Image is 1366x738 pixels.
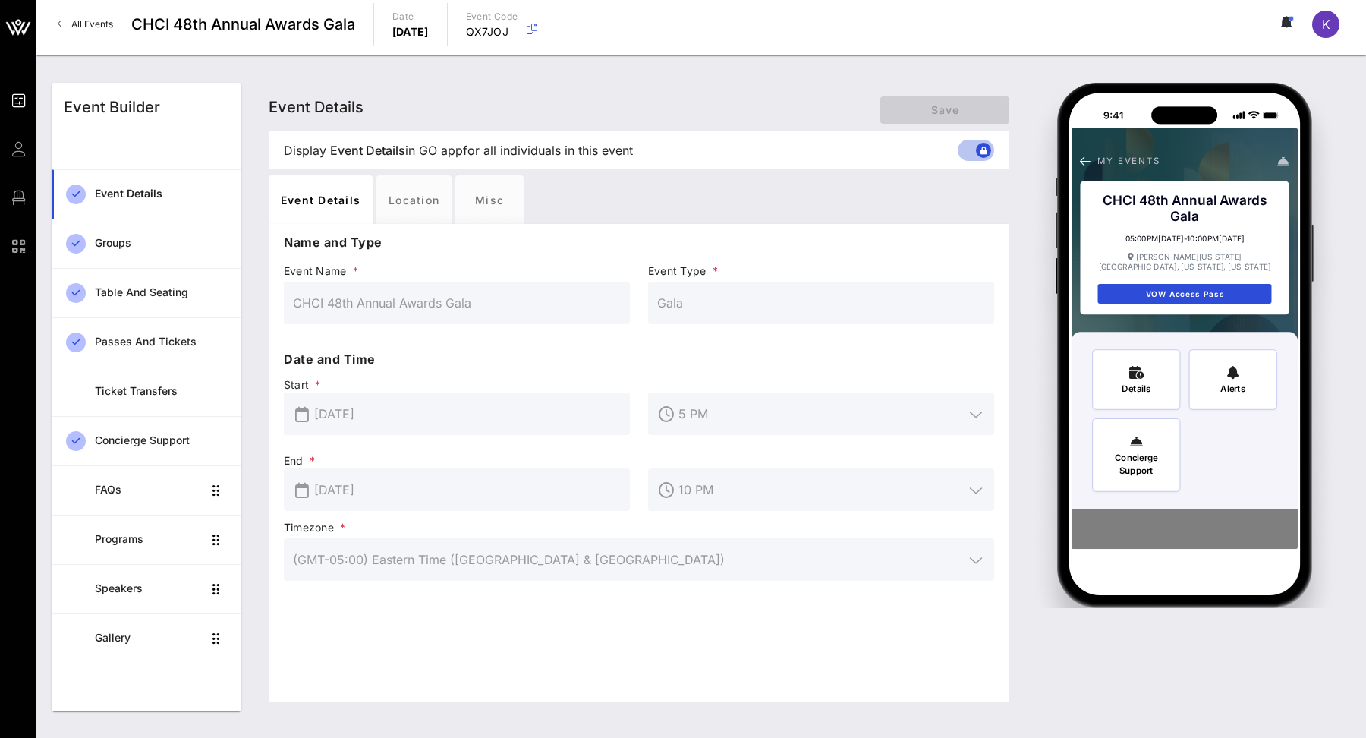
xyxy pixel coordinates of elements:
div: Location [376,175,452,224]
span: End [284,453,630,468]
input: Start Time [678,402,964,426]
p: Date [392,9,429,24]
a: Speakers [52,564,241,613]
div: Speakers [95,582,202,595]
input: End Date [314,478,621,502]
span: Start [284,377,630,393]
span: Display in GO app [284,141,633,159]
div: Ticket Transfers [95,385,229,398]
p: QX7JOJ [466,24,518,39]
div: Passes and Tickets [95,336,229,348]
div: Event Details [269,175,373,224]
div: FAQs [95,484,202,497]
input: Event Type [657,291,985,315]
a: Event Details [52,169,241,219]
p: Event Code [466,9,518,24]
div: Misc [455,175,524,224]
div: Programs [95,533,202,546]
span: Timezone [284,520,994,535]
span: All Events [71,18,113,30]
input: End Time [678,478,964,502]
div: K [1312,11,1339,38]
div: Event Builder [64,96,160,118]
span: K [1322,17,1330,32]
span: Event Details [269,98,364,116]
a: Programs [52,515,241,564]
p: [DATE] [392,24,429,39]
input: Start Date [314,402,621,426]
div: Gallery [95,632,202,645]
div: Table and Seating [95,286,229,299]
a: Gallery [52,613,241,663]
a: Ticket Transfers [52,367,241,416]
div: Event Details [95,188,229,200]
span: Event Details [330,141,405,159]
span: CHCI 48th Annual Awards Gala [131,13,355,36]
span: for all individuals in this event [463,141,633,159]
div: Concierge Support [95,434,229,447]
div: Groups [95,237,229,250]
a: Table and Seating [52,268,241,317]
a: Groups [52,219,241,268]
a: Passes and Tickets [52,317,241,367]
input: Event Name [293,291,621,315]
p: Date and Time [284,350,994,368]
input: Timezone [293,547,964,572]
p: Name and Type [284,233,994,251]
span: Event Type [648,263,994,279]
a: FAQs [52,465,241,515]
a: All Events [49,12,122,36]
span: Event Name [284,263,630,279]
a: Concierge Support [52,416,241,465]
